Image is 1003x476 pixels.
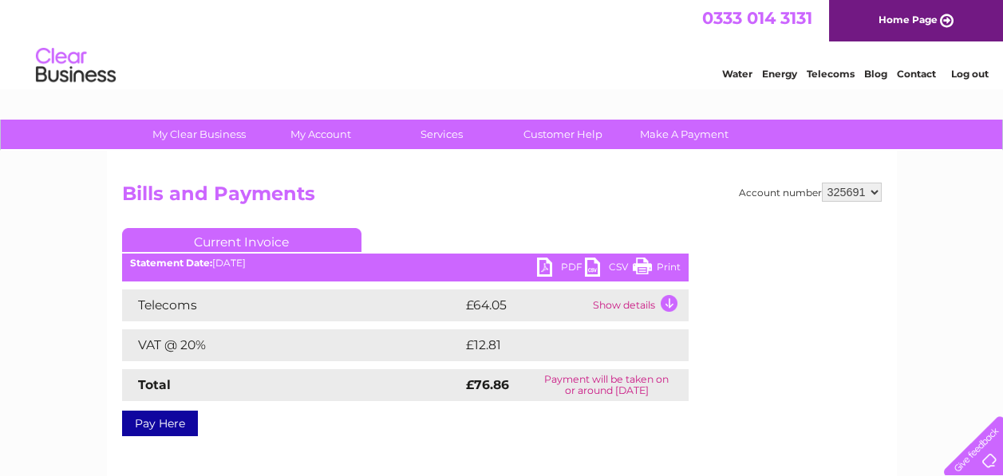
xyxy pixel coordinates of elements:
[125,9,879,77] div: Clear Business is a trading name of Verastar Limited (registered in [GEOGRAPHIC_DATA] No. 3667643...
[133,120,265,149] a: My Clear Business
[739,183,882,202] div: Account number
[722,68,752,80] a: Water
[122,329,462,361] td: VAT @ 20%
[807,68,855,80] a: Telecoms
[702,8,812,28] a: 0333 014 3131
[122,258,689,269] div: [DATE]
[497,120,629,149] a: Customer Help
[122,183,882,213] h2: Bills and Payments
[589,289,689,321] td: Show details
[138,377,171,392] strong: Total
[633,258,681,281] a: Print
[130,257,212,269] b: Statement Date:
[462,329,654,361] td: £12.81
[466,377,509,392] strong: £76.86
[618,120,750,149] a: Make A Payment
[585,258,633,281] a: CSV
[122,289,462,321] td: Telecoms
[122,411,198,436] a: Pay Here
[537,258,585,281] a: PDF
[525,369,689,401] td: Payment will be taken on or around [DATE]
[950,68,988,80] a: Log out
[462,289,589,321] td: £64.05
[864,68,887,80] a: Blog
[762,68,797,80] a: Energy
[122,228,361,252] a: Current Invoice
[35,41,116,90] img: logo.png
[376,120,507,149] a: Services
[897,68,936,80] a: Contact
[255,120,386,149] a: My Account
